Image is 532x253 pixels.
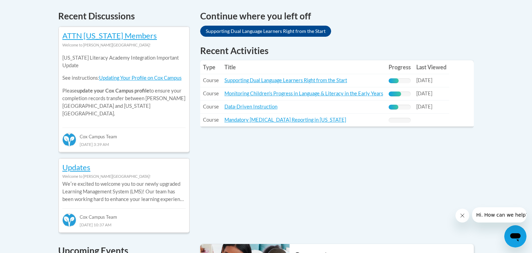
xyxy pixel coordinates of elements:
p: See instructions: [62,74,186,82]
div: Cox Campus Team [62,128,186,140]
a: Supporting Dual Language Learners Right from the Start [224,77,347,83]
h4: Continue where you left off [200,9,474,23]
p: Weʹre excited to welcome you to our newly upgraded Learning Management System (LMS)! Our team has... [62,180,186,203]
span: [DATE] [416,90,432,96]
th: Last Viewed [414,60,449,74]
img: Cox Campus Team [62,213,76,227]
div: Progress, % [389,91,401,96]
iframe: Message from company [472,207,526,223]
div: Progress, % [389,105,398,110]
span: Course [203,77,219,83]
a: Updates [62,163,90,172]
a: Mandatory [MEDICAL_DATA] Reporting in [US_STATE] [224,117,346,123]
div: [DATE] 3:39 AM [62,140,186,148]
div: Please to ensure your completion records transfer between [PERSON_NAME][GEOGRAPHIC_DATA] and [US_... [62,49,186,123]
a: Updating Your Profile on Cox Campus [99,75,181,81]
iframe: Close message [455,209,469,223]
div: [DATE] 10:37 AM [62,221,186,228]
p: [US_STATE] Literacy Academy Integration Important Update [62,54,186,69]
div: Progress, % [389,78,399,83]
span: [DATE] [416,77,432,83]
b: update your Cox Campus profile [77,88,149,94]
th: Progress [386,60,414,74]
a: ATTN [US_STATE] Members [62,31,157,40]
span: [DATE] [416,104,432,110]
div: Cox Campus Team [62,208,186,221]
a: Supporting Dual Language Learners Right from the Start [200,26,331,37]
span: Course [203,90,219,96]
div: Welcome to [PERSON_NAME][GEOGRAPHIC_DATA]! [62,41,186,49]
iframe: Button to launch messaging window [504,225,526,247]
h4: Recent Discussions [58,9,190,23]
th: Title [222,60,386,74]
a: Data-Driven Instruction [224,104,277,110]
span: Hi. How can we help? [4,5,56,10]
span: Course [203,104,219,110]
th: Type [200,60,222,74]
h1: Recent Activities [200,44,474,57]
img: Cox Campus Team [62,133,76,147]
span: Course [203,117,219,123]
a: Monitoring Children's Progress in Language & Literacy in the Early Years [224,90,383,96]
div: Welcome to [PERSON_NAME][GEOGRAPHIC_DATA]! [62,173,186,180]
